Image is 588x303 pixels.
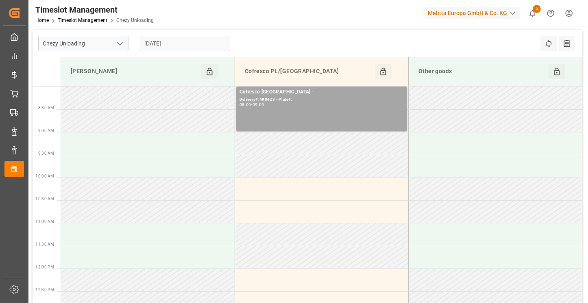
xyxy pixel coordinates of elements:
div: - [251,103,252,106]
input: DD-MM-YYYY [140,36,230,51]
a: Home [35,17,49,23]
span: 9:30 AM [38,151,54,156]
span: 12:00 PM [35,265,54,269]
span: 12:30 PM [35,288,54,292]
div: Other goods [415,64,549,79]
span: 5 [533,5,541,13]
button: open menu [113,37,126,50]
span: 11:30 AM [35,242,54,247]
span: 10:00 AM [35,174,54,178]
span: 8:30 AM [38,106,54,110]
div: Timeslot Management [35,4,154,16]
input: Type to search/select [38,36,128,51]
div: Delivery#:490423 - Plate#: [240,96,404,103]
div: [PERSON_NAME] [68,64,201,79]
button: Help Center [542,4,560,22]
div: 09:00 [253,103,264,106]
span: 11:00 AM [35,219,54,224]
button: show 5 new notifications [523,4,542,22]
a: Timeslot Management [58,17,107,23]
span: 9:00 AM [38,128,54,133]
div: 08:00 [240,103,251,106]
span: 10:30 AM [35,197,54,201]
div: Melitta Europa GmbH & Co. KG [425,7,520,19]
button: Melitta Europa GmbH & Co. KG [425,5,523,21]
div: Cofresco PL/[GEOGRAPHIC_DATA] [242,64,375,79]
div: Cofresco [GEOGRAPHIC_DATA] - [240,88,404,96]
